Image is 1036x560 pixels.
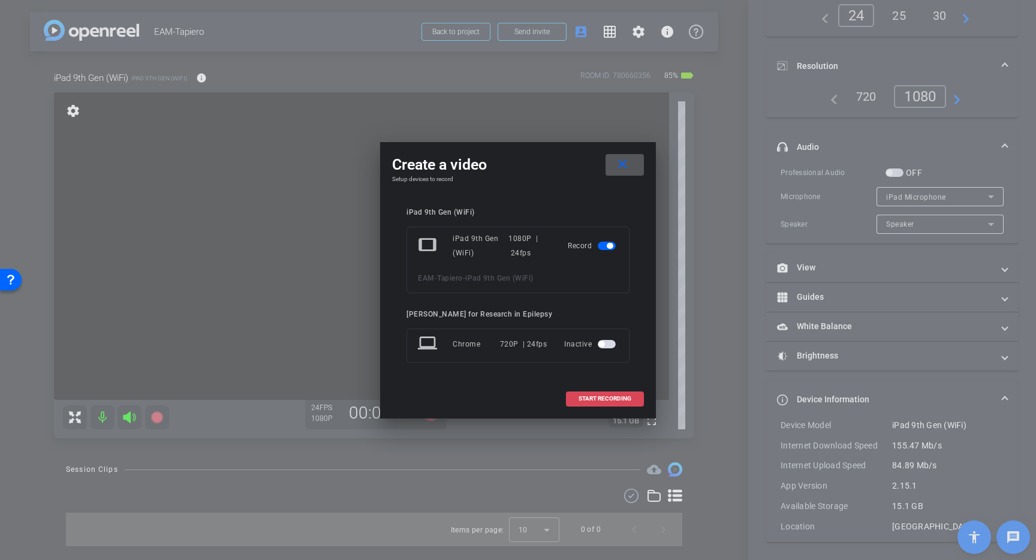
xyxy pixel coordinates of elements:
[453,333,500,355] div: Chrome
[418,235,439,257] mat-icon: tablet
[566,392,644,407] button: START RECORDING
[453,231,508,260] div: iPad 9th Gen (WiFi)
[392,154,644,176] div: Create a video
[418,274,463,282] span: EAM-Tapiero
[392,176,644,183] h4: Setup devices to record
[418,333,439,355] mat-icon: laptop
[508,231,550,260] div: 1080P | 24fps
[500,333,547,355] div: 720P | 24fps
[465,274,534,282] span: iPad 9th Gen (WiFi)
[463,274,466,282] span: -
[406,310,630,319] div: [PERSON_NAME] for Research in Epilepsy
[615,157,630,172] mat-icon: close
[406,208,630,217] div: iPad 9th Gen (WiFi)
[568,231,618,260] div: Record
[564,333,618,355] div: Inactive
[579,396,631,402] span: START RECORDING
